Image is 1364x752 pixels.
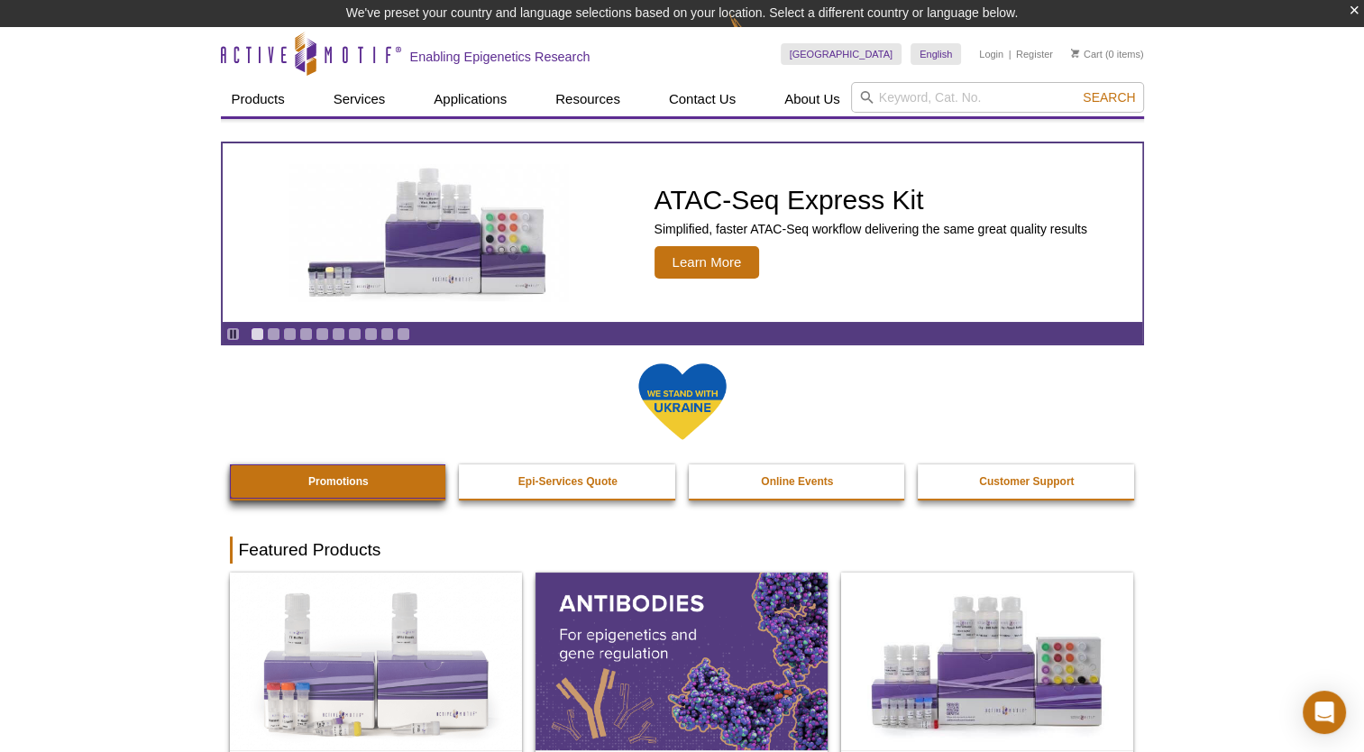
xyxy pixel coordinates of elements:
[280,164,578,301] img: ATAC-Seq Express Kit
[364,327,378,341] a: Go to slide 8
[655,246,760,279] span: Learn More
[658,82,746,116] a: Contact Us
[1077,89,1140,105] button: Search
[655,187,1087,214] h2: ATAC-Seq Express Kit
[316,327,329,341] a: Go to slide 5
[308,475,369,488] strong: Promotions
[283,327,297,341] a: Go to slide 3
[267,327,280,341] a: Go to slide 2
[545,82,631,116] a: Resources
[397,327,410,341] a: Go to slide 10
[410,49,590,65] h2: Enabling Epigenetics Research
[518,475,618,488] strong: Epi-Services Quote
[774,82,851,116] a: About Us
[761,475,833,488] strong: Online Events
[1071,48,1103,60] a: Cart
[851,82,1144,113] input: Keyword, Cat. No.
[911,43,961,65] a: English
[655,221,1087,237] p: Simplified, faster ATAC-Seq workflow delivering the same great quality results
[223,143,1142,322] a: ATAC-Seq Express Kit ATAC-Seq Express Kit Simplified, faster ATAC-Seq workflow delivering the sam...
[380,327,394,341] a: Go to slide 9
[348,327,362,341] a: Go to slide 7
[729,14,777,56] img: Change Here
[1083,90,1135,105] span: Search
[251,327,264,341] a: Go to slide 1
[332,327,345,341] a: Go to slide 6
[979,48,1003,60] a: Login
[230,573,522,749] img: DNA Library Prep Kit for Illumina
[423,82,517,116] a: Applications
[536,573,828,749] img: All Antibodies
[223,143,1142,322] article: ATAC-Seq Express Kit
[230,536,1135,564] h2: Featured Products
[221,82,296,116] a: Products
[1009,43,1012,65] li: |
[230,464,448,499] a: Promotions
[323,82,397,116] a: Services
[1071,49,1079,58] img: Your Cart
[1303,691,1346,734] div: Open Intercom Messenger
[459,464,677,499] a: Epi-Services Quote
[689,464,907,499] a: Online Events
[841,573,1133,749] img: CUT&Tag-IT® Express Assay Kit
[299,327,313,341] a: Go to slide 4
[979,475,1074,488] strong: Customer Support
[918,464,1136,499] a: Customer Support
[781,43,902,65] a: [GEOGRAPHIC_DATA]
[1016,48,1053,60] a: Register
[226,327,240,341] a: Toggle autoplay
[637,362,728,442] img: We Stand With Ukraine
[1071,43,1144,65] li: (0 items)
